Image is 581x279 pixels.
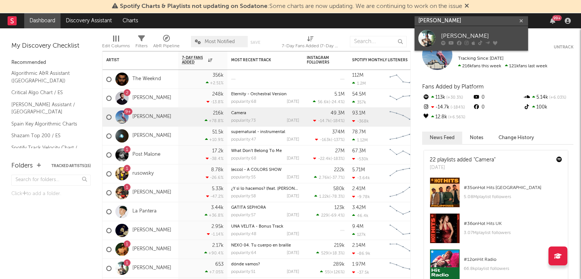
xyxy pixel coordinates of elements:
div: What Don't Belong To Me [231,149,299,153]
span: -184 % [449,105,465,110]
span: -184 % [331,119,343,123]
div: My Discovery Checklist [11,42,91,51]
button: Save [250,40,260,45]
div: 49.3M [331,111,345,116]
div: 7-Day Fans Added (7-Day Fans Added) [282,32,339,54]
div: popularity: 51 [231,270,255,274]
div: popularity: 73 [231,119,256,123]
div: 54.5M [352,92,366,97]
a: Algorithmic A&R Assistant ([GEOGRAPHIC_DATA]) [11,69,83,85]
div: Edit Columns [102,32,130,54]
svg: Chart title [386,89,420,108]
div: 2.14M [352,243,365,248]
div: [DATE] [287,119,299,123]
div: 3.07M playlist followers [464,228,562,237]
a: [PERSON_NAME] [132,114,171,120]
div: 17.2k [212,149,224,153]
a: [PERSON_NAME] [132,189,171,196]
a: What Don't Belong To Me [231,149,282,153]
div: popularity: 64 [231,251,256,255]
a: #36onHot Hits UK3.07Mplaylist followers [424,213,568,249]
div: 7-Day Fans Added (7-Day Fans Added) [282,42,339,51]
span: -37.7 % [331,176,343,180]
div: ( ) [316,213,345,218]
div: -38.4 % [206,156,224,161]
button: News Feed [422,132,462,144]
div: -3.64k [352,175,370,180]
div: +90.4 % [204,251,224,256]
a: Eternity - Orchestral Version [231,92,287,96]
div: 0 [472,93,523,102]
span: Most Notified [205,39,235,44]
span: Fans Added by Platform [422,84,484,90]
div: 1.97M [352,262,365,267]
div: NEXO 04. Tu cuerpo en braille [231,243,299,248]
div: +36.8 % [205,213,224,218]
div: popularity: 55 [231,175,256,180]
a: "Camera" [474,157,496,163]
div: 374M [332,130,345,135]
div: Eternity - Orchestral Version [231,92,299,96]
div: [DATE] [287,194,299,198]
svg: Chart title [386,221,420,240]
input: Search for artists [415,16,528,26]
div: popularity: 68 [231,157,256,161]
div: 580k [333,186,345,191]
a: NEXO 04. Tu cuerpo en braille [231,243,291,248]
div: 5.14k [523,93,573,102]
div: 2.17k [212,243,224,248]
span: -137 % [332,138,343,142]
div: 1.2M [352,81,366,86]
a: [PERSON_NAME] [132,227,171,234]
a: La Pantera [132,208,157,215]
svg: Chart title [386,70,420,89]
span: 216k fans this week [458,64,501,68]
div: 78.7M [352,130,366,135]
div: 653 [215,262,224,267]
span: Tracking Since: [DATE] [458,56,503,61]
span: -24.4 % [330,100,343,104]
span: 529 [321,251,328,256]
div: 5.08M playlist followers [464,192,562,201]
div: [DATE] [287,157,299,161]
div: [DATE] [287,251,299,255]
div: GATITA SEPHORA [231,206,299,210]
div: popularity: 47 [231,138,256,142]
span: 229 [321,214,328,218]
div: popularity: 68 [231,100,256,104]
div: Folders [11,161,33,170]
div: [DATE] [430,164,496,172]
a: supernatural - instrumental [231,130,285,134]
div: -530k [352,157,368,161]
div: 356k [213,73,224,78]
div: A&R Pipeline [153,32,180,54]
span: +6.56 % [447,115,465,119]
div: Spotify Monthly Listeners [352,58,409,62]
div: 222k [334,167,345,172]
div: 113k [422,93,472,102]
div: 100k [523,102,573,112]
div: Recommended [11,58,91,67]
div: Most Recent Track [231,58,288,62]
div: +10.9 % [205,137,224,142]
div: ( ) [313,99,345,104]
div: 289k [333,262,345,267]
span: -183 % [332,157,343,161]
a: UNA VELITA - Bonus Track [231,225,283,229]
div: 66.8k playlist followers [464,264,562,273]
div: 112M [352,73,364,78]
div: popularity: 57 [231,213,256,217]
span: -163k [320,138,331,142]
div: [DATE] [287,100,299,104]
span: 55 [325,270,329,274]
input: Search for folders... [11,175,91,186]
svg: Chart title [386,240,420,259]
div: A&R Pipeline [153,42,180,51]
a: [PERSON_NAME] [132,95,171,101]
div: 46.4k [352,213,368,218]
span: -78.3 % [330,195,343,199]
div: -26.6 % [206,175,224,180]
button: Tracked Artists(15) [51,164,91,168]
a: Shazam Top 200 / ES [11,132,83,140]
div: Instagram Followers [307,56,333,65]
